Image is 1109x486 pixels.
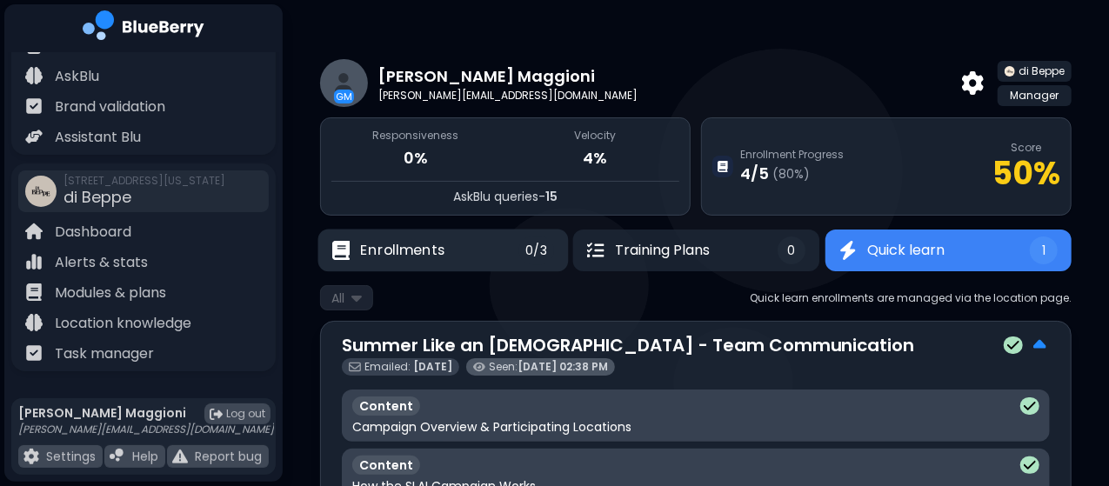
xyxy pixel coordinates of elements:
[25,253,43,270] img: file icon
[63,174,225,188] span: [STREET_ADDRESS][US_STATE]
[25,176,57,207] img: company thumbnail
[740,148,844,162] p: Enrollment Progress
[453,188,538,205] span: AskBlu queries
[55,66,99,87] p: AskBlu
[1019,64,1065,78] span: di Beppe
[1033,334,1046,356] img: file icon
[55,283,166,303] p: Modules & plans
[132,449,158,464] p: Help
[718,161,728,173] img: Enrollment Progress
[25,37,43,54] img: file icon
[352,396,420,416] p: Content
[1005,66,1015,77] img: company thumbnail
[489,360,608,374] span: Seen:
[511,146,679,170] p: 4%
[336,91,352,102] p: GM
[18,423,274,436] p: [PERSON_NAME][EMAIL_ADDRESS][DOMAIN_NAME]
[614,240,709,261] span: Training Plans
[342,332,915,358] p: Summer Like an [DEMOGRAPHIC_DATA] - Team Communication
[25,128,43,145] img: file icon
[332,240,350,260] img: Enrollments
[210,408,223,421] img: logout
[1007,338,1019,352] img: check
[962,71,984,94] img: back arrow
[998,85,1072,106] div: Manager
[750,291,1072,305] p: Quick learn enrollments are managed via the location page.
[518,359,608,374] span: [DATE] 02:38 PM
[55,313,191,334] p: Location knowledge
[55,343,154,364] p: Task manager
[18,405,274,421] p: [PERSON_NAME] Maggioni
[331,290,344,306] span: All
[25,223,43,240] img: file icon
[55,97,165,117] p: Brand validation
[867,240,945,261] span: Quick learn
[110,449,125,464] img: file icon
[195,449,262,464] p: Report bug
[740,162,769,186] p: 4 / 5
[25,67,43,84] img: file icon
[55,127,141,148] p: Assistant Blu
[55,252,148,273] p: Alerts & stats
[364,359,411,374] span: Emailed:
[473,362,485,372] img: viewed
[25,314,43,331] img: file icon
[1024,399,1036,413] img: check
[586,242,604,259] img: Training Plans
[349,361,361,373] img: email
[83,10,204,46] img: company logo
[63,186,131,208] span: di Beppe
[331,146,500,170] p: 0%
[55,222,131,243] p: Dashboard
[772,166,810,182] span: ( 80 %)
[226,407,265,421] span: Log out
[413,359,452,374] span: [DATE]
[331,189,679,204] p: -
[320,59,368,107] img: restaurant
[572,230,818,271] button: Training PlansTraining Plans0
[839,241,857,261] img: Quick learn
[378,89,638,103] p: [PERSON_NAME][EMAIL_ADDRESS][DOMAIN_NAME]
[511,129,679,143] p: Velocity
[1042,243,1046,258] span: 1
[351,290,362,306] img: dropdown
[23,449,39,464] img: file icon
[360,240,444,261] span: Enrollments
[992,155,1060,193] p: 50 %
[787,243,795,258] span: 0
[172,449,188,464] img: file icon
[1024,458,1036,472] img: check
[545,188,558,205] span: 15
[25,344,43,362] img: file icon
[352,419,631,435] p: Campaign Overview & Participating Locations
[525,243,546,258] span: 0/3
[352,456,420,475] p: Content
[825,230,1072,271] button: Quick learnQuick learn1
[378,64,624,89] p: [PERSON_NAME] Maggioni
[25,97,43,115] img: file icon
[46,449,96,464] p: Settings
[25,283,43,301] img: file icon
[331,129,500,143] p: Responsiveness
[317,230,568,272] button: EnrollmentsEnrollments0/3
[992,141,1060,155] p: Score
